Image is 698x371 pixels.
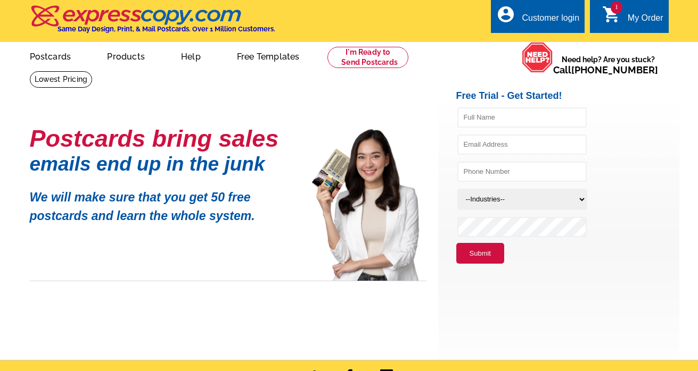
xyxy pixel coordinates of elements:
[496,5,515,24] i: account_circle
[602,5,621,24] i: shopping_cart
[602,12,663,25] a: 1 shopping_cart My Order
[13,43,88,68] a: Postcards
[553,64,658,75] span: Call
[611,1,622,14] span: 1
[30,180,296,225] p: We will make sure that you get 50 free postcards and learn the whole system.
[90,43,162,68] a: Products
[553,54,663,75] span: Need help? Are you stuck?
[457,134,587,155] input: Email Address
[220,43,317,68] a: Free Templates
[522,42,553,73] img: help
[30,129,296,148] h1: Postcards bring sales
[30,158,296,170] h1: emails end up in the junk
[628,13,663,28] div: My Order
[58,25,275,33] h4: Same Day Design, Print, & Mail Postcards. Over 1 Million Customers.
[456,243,504,264] button: Submit
[522,13,579,28] div: Customer login
[571,64,658,75] a: [PHONE_NUMBER]
[457,107,587,128] input: Full Name
[456,90,679,102] h2: Free Trial - Get Started!
[164,43,218,68] a: Help
[496,12,579,25] a: account_circle Customer login
[457,162,587,182] input: Phone Number
[30,13,275,33] a: Same Day Design, Print, & Mail Postcards. Over 1 Million Customers.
